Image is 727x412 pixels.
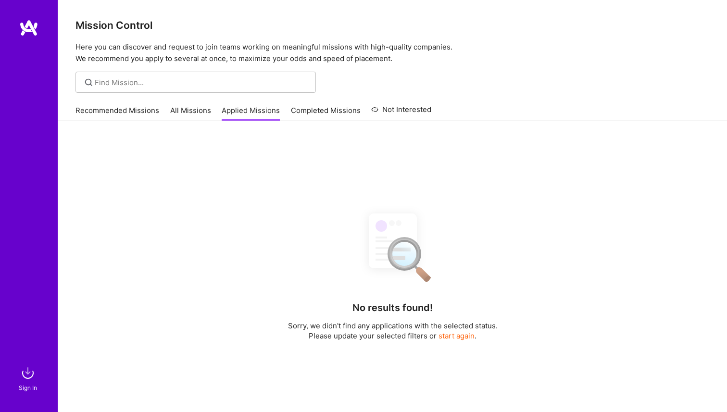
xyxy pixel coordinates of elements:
[18,363,38,383] img: sign in
[288,331,498,341] p: Please update your selected filters or .
[19,383,37,393] div: Sign In
[439,331,475,341] button: start again
[352,205,434,289] img: No Results
[83,77,94,88] i: icon SearchGrey
[170,105,211,121] a: All Missions
[291,105,361,121] a: Completed Missions
[20,363,38,393] a: sign inSign In
[75,19,710,31] h3: Mission Control
[75,41,710,64] p: Here you can discover and request to join teams working on meaningful missions with high-quality ...
[352,302,433,313] h4: No results found!
[371,104,431,121] a: Not Interested
[19,19,38,37] img: logo
[95,77,309,87] input: Find Mission...
[288,321,498,331] p: Sorry, we didn't find any applications with the selected status.
[222,105,280,121] a: Applied Missions
[75,105,159,121] a: Recommended Missions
